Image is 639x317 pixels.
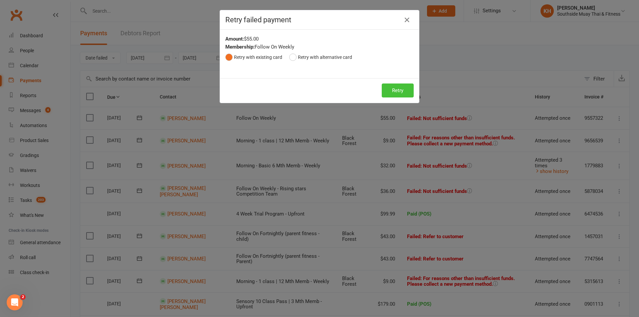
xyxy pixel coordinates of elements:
[289,51,352,64] button: Retry with alternative card
[402,15,412,25] button: Close
[20,294,26,300] span: 2
[225,43,414,51] div: Follow On Weekly
[225,16,414,24] h4: Retry failed payment
[225,51,282,64] button: Retry with existing card
[7,294,23,310] iframe: Intercom live chat
[225,44,255,50] strong: Membership:
[225,35,414,43] div: $55.00
[225,36,244,42] strong: Amount:
[382,83,414,97] button: Retry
